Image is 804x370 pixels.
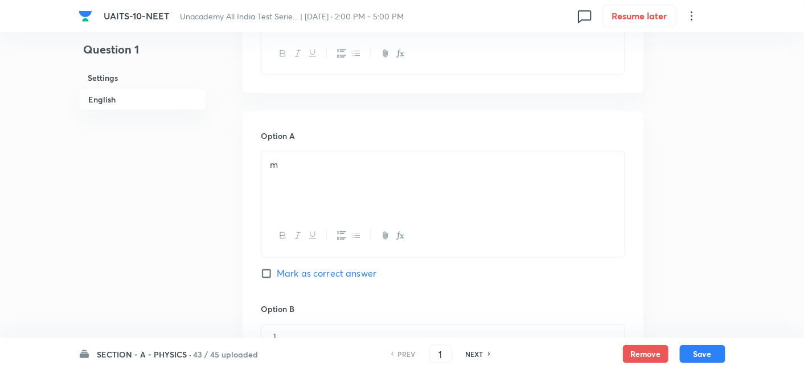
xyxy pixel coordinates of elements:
button: Resume later [603,5,676,27]
button: Save [680,345,725,363]
img: 04-10-25-06:16:41-AM [270,332,282,354]
h6: 43 / 45 uploaded [193,348,258,360]
img: Company Logo [79,9,92,23]
span: UAITS-10-NEET [104,10,169,22]
h4: Question 1 [79,41,206,67]
h6: English [79,88,206,110]
span: Mark as correct answer [277,267,376,281]
h6: PREV [398,349,416,359]
button: Remove [623,345,668,363]
span: Unacademy All India Test Serie... | [DATE] · 2:00 PM - 5:00 PM [181,11,404,22]
h6: Option A [261,130,625,142]
p: m [270,158,616,171]
h6: SECTION - A - PHYSICS · [97,348,191,360]
h6: NEXT [466,349,483,359]
a: Company Logo [79,9,95,23]
h6: Option B [261,303,625,315]
h6: Settings [79,67,206,88]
